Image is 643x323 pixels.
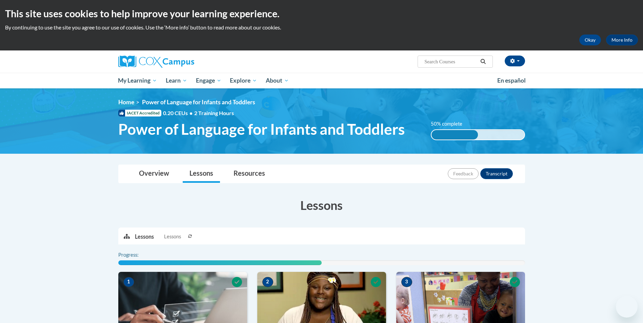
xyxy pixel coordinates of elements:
[616,296,638,318] iframe: Button to launch messaging window
[166,77,187,85] span: Learn
[225,73,261,88] a: Explore
[227,165,272,183] a: Resources
[118,120,405,138] span: Power of Language for Infants and Toddlers
[142,99,255,106] span: Power of Language for Infants and Toddlers
[118,77,157,85] span: My Learning
[135,233,154,240] p: Lessons
[478,58,488,66] button: Search
[230,77,257,85] span: Explore
[196,77,221,85] span: Engage
[261,73,293,88] a: About
[448,168,479,179] button: Feedback
[108,73,535,88] div: Main menu
[183,165,220,183] a: Lessons
[401,277,412,287] span: 3
[161,73,192,88] a: Learn
[163,109,194,117] span: 0.20 CEUs
[189,110,193,116] span: •
[164,233,181,240] span: Lessons
[118,56,194,68] img: Cox Campus
[194,110,234,116] span: 2 Training Hours
[118,99,134,106] a: Home
[497,77,526,84] span: En español
[5,24,638,31] p: By continuing to use the site you agree to our use of cookies. Use the ‘More info’ button to read...
[480,168,513,179] button: Transcript
[118,56,247,68] a: Cox Campus
[606,35,638,45] a: More Info
[132,165,176,183] a: Overview
[505,56,525,66] button: Account Settings
[5,7,638,20] h2: This site uses cookies to help improve your learning experience.
[431,130,478,139] div: 50% complete
[431,120,470,128] label: 50% complete
[114,73,162,88] a: My Learning
[118,251,157,259] label: Progress:
[424,58,478,66] input: Search Courses
[266,77,289,85] span: About
[262,277,273,287] span: 2
[579,35,601,45] button: Okay
[123,277,134,287] span: 1
[118,197,525,214] h3: Lessons
[118,110,161,116] span: IACET Accredited
[192,73,226,88] a: Engage
[493,73,530,88] a: En español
